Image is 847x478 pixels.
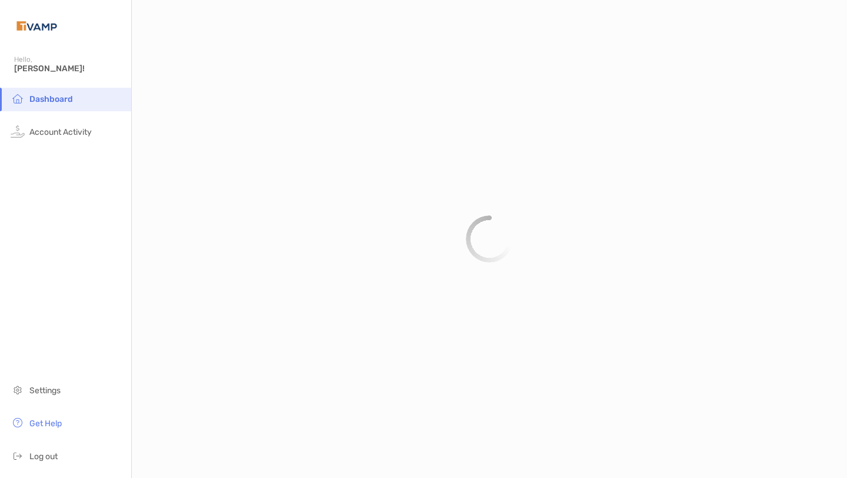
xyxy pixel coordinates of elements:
span: Account Activity [29,127,92,137]
img: Zoe Logo [14,5,59,47]
span: Settings [29,386,61,396]
img: get-help icon [11,416,25,430]
span: Dashboard [29,94,73,104]
span: Get Help [29,419,62,429]
img: household icon [11,91,25,105]
span: Log out [29,452,58,462]
span: [PERSON_NAME]! [14,64,124,74]
img: activity icon [11,124,25,138]
img: logout icon [11,449,25,463]
img: settings icon [11,383,25,397]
